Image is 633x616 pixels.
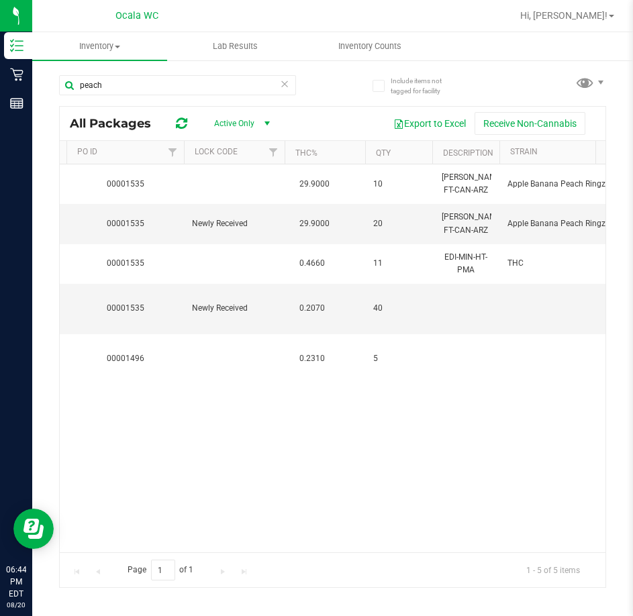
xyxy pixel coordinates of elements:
span: All Packages [70,116,164,131]
div: EDI-MIN-HT-PMA [440,250,491,278]
span: 1 - 5 of 5 items [516,560,591,580]
inline-svg: Inventory [10,39,23,52]
span: Newly Received [192,302,277,315]
div: [PERSON_NAME]-FT-CAN-ARZ [440,170,491,198]
a: Filter [262,141,285,164]
a: 00001535 [107,179,144,189]
span: Apple Banana Peach Ringz [507,217,609,230]
span: 5 [373,352,424,365]
span: Inventory Counts [320,40,420,52]
button: Export to Excel [385,112,475,135]
span: 10 [373,178,424,191]
a: Description [443,148,493,158]
input: 1 [151,560,175,580]
span: Page of 1 [116,560,205,580]
a: THC% [295,148,318,158]
span: Ocala WC [115,10,158,21]
iframe: Resource center [13,509,54,549]
a: Filter [595,141,617,164]
span: 29.9000 [293,174,336,194]
inline-svg: Reports [10,97,23,110]
a: 00001535 [107,258,144,268]
span: Include items not tagged for facility [391,76,458,96]
a: Inventory [32,32,167,60]
span: 20 [373,217,424,230]
a: Lock Code [195,147,238,156]
span: Apple Banana Peach Ringz [507,178,609,191]
span: Inventory [32,40,167,52]
span: 0.2310 [293,349,332,368]
span: THC [507,257,609,270]
span: Lab Results [195,40,276,52]
a: Lab Results [167,32,302,60]
span: 11 [373,257,424,270]
a: 00001535 [107,303,144,313]
span: Clear [280,75,289,93]
span: Hi, [PERSON_NAME]! [520,10,607,21]
a: Inventory Counts [303,32,438,60]
span: 40 [373,302,424,315]
p: 08/20 [6,600,26,610]
inline-svg: Retail [10,68,23,81]
span: 0.4660 [293,254,332,273]
div: [PERSON_NAME]-FT-CAN-ARZ [440,209,491,238]
p: 06:44 PM EDT [6,564,26,600]
a: Strain [510,147,538,156]
span: 29.9000 [293,214,336,234]
a: PO ID [77,147,97,156]
a: 00001496 [107,354,144,363]
span: Newly Received [192,217,277,230]
a: Filter [162,141,184,164]
a: Qty [376,148,391,158]
input: Search Package ID, Item Name, SKU, Lot or Part Number... [59,75,296,95]
button: Receive Non-Cannabis [475,112,585,135]
a: 00001535 [107,219,144,228]
span: 0.2070 [293,299,332,318]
